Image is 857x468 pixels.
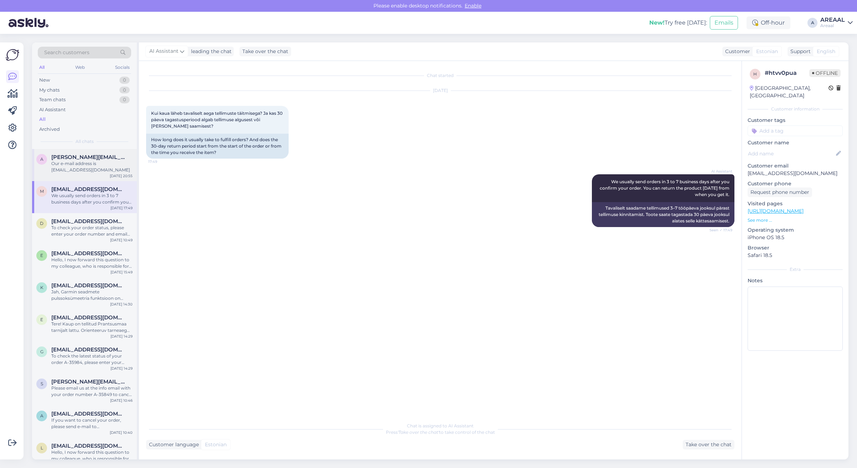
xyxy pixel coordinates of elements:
span: liisi.seiler11@gmail.com [51,443,125,449]
div: Socials [114,63,131,72]
p: See more ... [748,217,843,223]
div: Take over the chat [239,47,291,56]
p: Customer email [748,162,843,170]
div: How long does it usually take to fulfill orders? And does the 30-day return period start from the... [146,134,289,159]
span: Seen ✓ 17:49 [706,227,732,233]
div: [DATE] 10:49 [110,237,133,243]
span: AI Assistant [149,47,179,55]
span: a [40,156,43,162]
span: d [40,221,43,226]
span: a [40,413,43,418]
span: k [40,285,43,290]
p: Browser [748,244,843,252]
div: Request phone number [748,187,812,197]
p: Visited pages [748,200,843,207]
div: We usually send orders in 3 to 7 business days after you confirm your order. You can return the p... [51,192,133,205]
div: Chat started [146,72,734,79]
div: [DATE] 17:49 [110,205,133,211]
button: Emails [710,16,738,30]
div: # htvv0pua [765,69,809,77]
div: A [807,18,817,28]
div: Customer [722,48,750,55]
div: 0 [119,87,130,94]
div: Hello, I now forward this question to my colleague, who is responsible for this. The reply will b... [51,257,133,269]
p: Notes [748,277,843,284]
span: e [40,317,43,322]
input: Add name [748,150,835,158]
span: We usually send orders in 3 to 7 business days after you confirm your order. You can return the p... [600,179,730,197]
span: g [40,349,43,354]
span: m [40,189,44,194]
div: [GEOGRAPHIC_DATA], [GEOGRAPHIC_DATA] [750,84,828,99]
div: [DATE] 14:29 [110,366,133,371]
div: If you want to cancel your order, please send e-mail to [EMAIL_ADDRESS][DOMAIN_NAME] [51,417,133,430]
div: AREAAL [820,17,845,23]
div: Customer information [748,106,843,112]
div: Please email us at the info email with your order number A-35849 to cancel your order and start a... [51,385,133,398]
div: All [39,116,46,123]
p: Customer name [748,139,843,146]
span: e [40,253,43,258]
img: Askly Logo [6,48,19,62]
div: [DATE] [146,87,734,94]
span: sergei.pechkurov@gmail.com [51,379,125,385]
p: Safari 18.5 [748,252,843,259]
p: iPhone OS 18.5 [748,234,843,241]
span: guidoosak@gmail.com [51,346,125,353]
div: Take over the chat [683,440,734,449]
i: 'Take over the chat' [398,430,439,435]
span: All chats [76,138,94,145]
span: mikkelreinola@gmail.com [51,186,125,192]
span: AI Assistant [706,169,732,174]
div: All [38,63,46,72]
div: Tere! Kaup on tellitud Prantsusmaa tarnijalt lattu. Orienteeruv tarneaeg vaehemikus 19.08-22.08 [51,321,133,334]
span: 17:49 [148,159,175,164]
span: erikpetrov23@gmail.com [51,314,125,321]
span: diskotrans@gmail.com [51,218,125,225]
b: New! [649,19,665,26]
span: s [41,381,43,386]
div: [DATE] 20:55 [110,173,133,179]
p: Operating system [748,226,843,234]
a: [URL][DOMAIN_NAME] [748,208,804,214]
span: Enable [463,2,484,9]
span: Chat is assigned to AI Assistant [407,423,474,428]
span: h [753,71,757,77]
span: Search customers [44,49,89,56]
div: Try free [DATE]: [649,19,707,27]
span: altserva@gmail.com [51,411,125,417]
div: [DATE] 14:30 [110,302,133,307]
div: AI Assistant [39,106,66,113]
span: English [817,48,835,55]
span: anatoli.skurko08@gmail.com [51,154,125,160]
div: Web [74,63,86,72]
div: To check your order status, please enter your order number and email here: - [URL][DOMAIN_NAME] -... [51,225,133,237]
a: AREAALAreaal [820,17,853,29]
span: Estonian [756,48,778,55]
div: Hello, I now forward this question to my colleague, who is responsible for this. The reply will b... [51,449,133,462]
div: Our e-mail address is [EMAIL_ADDRESS][DOMAIN_NAME] [51,160,133,173]
div: [DATE] 14:29 [110,334,133,339]
span: Kui kaua läheb tavaliselt aega tellimuste täitmisega? Ja kas 30 päeva tagastusperiood algab telli... [151,110,284,129]
span: Press to take control of the chat [386,430,495,435]
span: eiytleteile@gmail.com [51,250,125,257]
span: Offline [809,69,841,77]
div: Off-hour [747,16,790,29]
div: Tavaliselt saadame tellimused 3–7 tööpäeva jooksul pärast tellimuse kinnitamist. Toote saate taga... [592,202,734,227]
div: [DATE] 10:40 [110,430,133,435]
div: Areaal [820,23,845,29]
input: Add a tag [748,125,843,136]
div: 0 [119,77,130,84]
p: Customer phone [748,180,843,187]
p: [EMAIL_ADDRESS][DOMAIN_NAME] [748,170,843,177]
div: Extra [748,266,843,273]
div: Jah, Garmin seadmete pulssoksümeetria funktsioon on Eestis saadaval [51,289,133,302]
div: [DATE] 15:49 [110,269,133,275]
span: l [41,445,43,451]
span: Estonian [205,441,227,448]
span: krissy1613@hotmail.com [51,282,125,289]
div: My chats [39,87,60,94]
div: Customer language [146,441,199,448]
div: Archived [39,126,60,133]
div: 0 [119,96,130,103]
